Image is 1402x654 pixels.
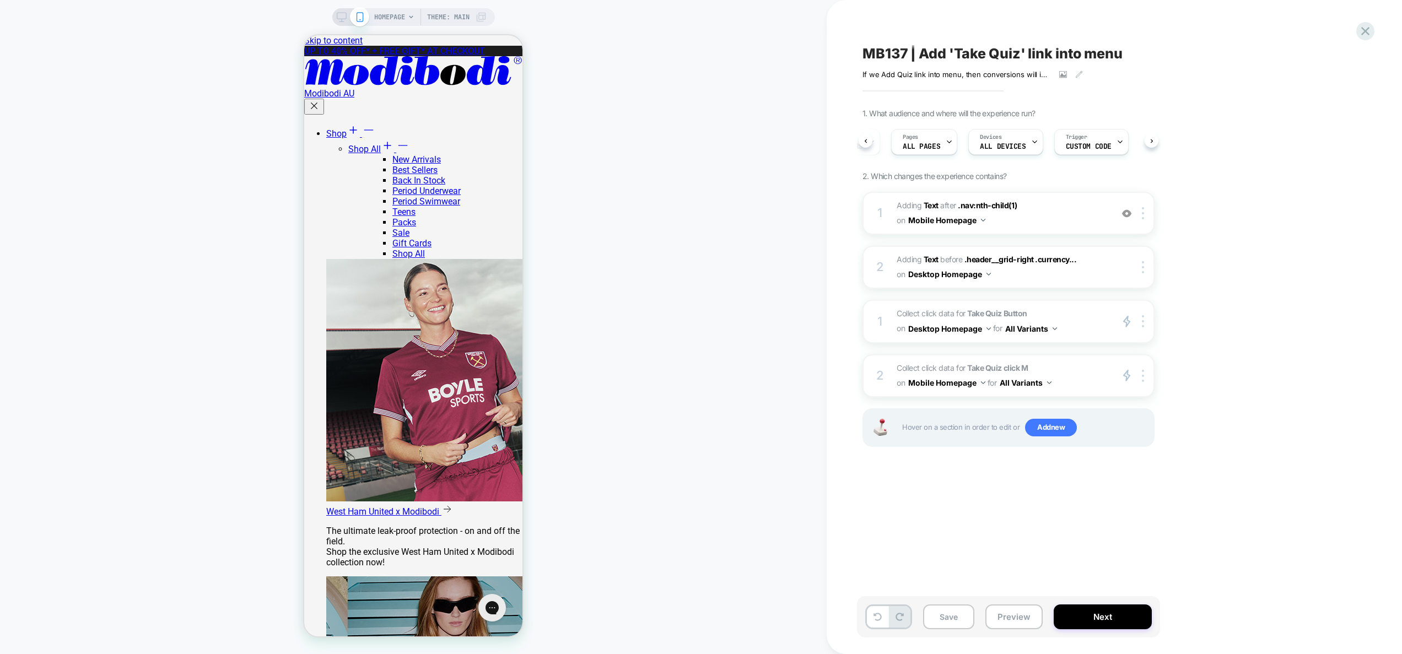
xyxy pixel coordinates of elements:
b: Text [924,201,939,210]
span: 1. What audience and where will the experience run? [862,109,1035,118]
span: on [897,321,905,335]
button: All Variants [1005,321,1057,337]
span: Trigger [1066,133,1087,141]
a: Shop [22,93,71,104]
a: Period Swimwear [88,161,156,171]
span: ALL DEVICES [980,143,1026,150]
img: close [1142,207,1144,219]
button: Preview [985,604,1043,629]
div: 1 [875,311,886,333]
span: HOMEPAGE [374,8,405,26]
span: 2. Which changes the experience contains? [862,171,1006,181]
iframe: Gorgias live chat messenger [169,555,207,590]
b: Text [924,255,939,264]
span: Add new [1025,419,1077,436]
span: Collect click data for [897,361,1107,391]
span: Hover on a section in order to edit or [902,419,1148,436]
img: down arrow [1053,327,1057,330]
span: If we Add Quiz link into menu, then conversions will increase, because new visitors are able to f... [862,70,1051,79]
img: down arrow [986,327,991,330]
span: ALL PAGES [903,143,940,150]
span: West Ham United x Modibodi [22,471,135,482]
strong: Take Quiz click M [967,363,1028,372]
span: for [993,321,1002,335]
strong: Take Quiz Button [967,309,1027,318]
img: West Ham United x Modibodi [22,224,265,466]
svg: Plus icon [77,104,90,117]
img: close [1142,370,1144,382]
a: New Arrivals [88,119,137,129]
img: down arrow [1047,381,1051,384]
span: Adding [897,255,939,264]
button: Mobile Homepage [908,375,985,391]
a: Gift Cards [88,203,127,213]
button: Next [1054,604,1152,629]
div: 2 [875,256,886,278]
span: AFTER [940,201,956,210]
div: 1 [875,202,886,224]
button: Desktop Homepage [908,266,991,282]
span: Theme: MAIN [427,8,470,26]
img: Joystick [869,419,891,436]
span: .nav:nth-child(1) [958,201,1017,210]
span: MB137 | Add 'Take Quiz' link into menu [862,45,1123,62]
a: Sale [88,192,105,203]
span: on [897,267,905,281]
img: down arrow [981,219,985,221]
span: Collect click data for [897,306,1107,336]
a: West Ham United x Modibodi [22,471,148,482]
img: down arrow [986,273,991,275]
div: 2 [875,365,886,387]
button: Mobile Homepage [908,212,985,228]
button: Save [923,604,974,629]
svg: Minus icon [92,104,105,117]
a: Period Underwear [88,150,157,161]
span: Pages [903,133,918,141]
a: Back In Stock [88,140,141,150]
button: Desktop Homepage [908,321,991,337]
span: Devices [980,133,1001,141]
span: on [897,376,905,390]
button: All Variants [1000,375,1051,391]
svg: Plus icon [42,88,56,101]
span: Custom Code [1066,143,1112,150]
img: down arrow [981,381,985,384]
a: Packs [88,182,112,192]
span: on [897,213,905,227]
a: Best Sellers [88,129,133,140]
a: Shop All [88,213,121,224]
p: The ultimate leak-proof protection - on and off the field. Shop the exclusive West Ham United x M... [22,490,218,532]
svg: Minus icon [58,88,71,101]
a: Teens [88,171,111,182]
img: close [1142,315,1144,327]
a: Shop [44,109,105,119]
img: crossed eye [1122,209,1131,218]
a: West Ham United x Modibodi [22,224,218,468]
img: close [1142,261,1144,273]
span: .header__grid-right .currency... [964,255,1077,264]
svg: Cross icon [4,65,15,76]
span: BEFORE [940,255,962,264]
span: for [988,376,997,390]
span: Adding [897,201,939,210]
